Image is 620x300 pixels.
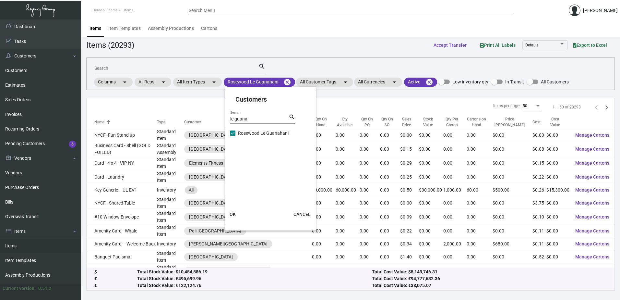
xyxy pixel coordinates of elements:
button: CANCEL [288,208,316,220]
button: OK [222,208,243,220]
div: 0.51.2 [38,285,51,292]
mat-icon: search [289,113,295,121]
mat-card-title: Customers [235,94,305,104]
div: Current version: [3,285,36,292]
span: CANCEL [293,212,311,217]
span: OK [230,212,236,217]
span: Rosewood Le Guanahani [238,129,303,137]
